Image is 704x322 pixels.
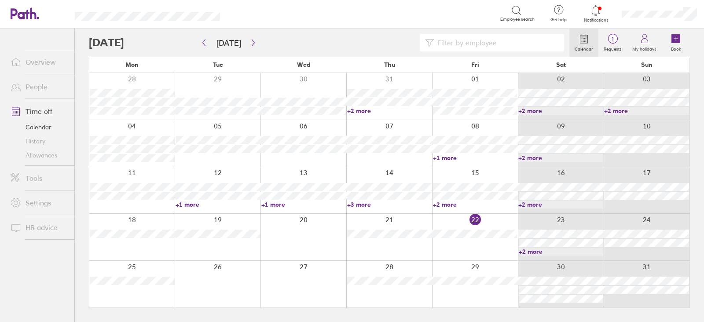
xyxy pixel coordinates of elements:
span: Notifications [582,18,610,23]
a: My holidays [627,29,662,57]
a: Calendar [569,29,598,57]
label: Requests [598,44,627,52]
a: Overview [4,53,74,71]
a: +1 more [261,201,346,209]
a: +3 more [347,201,432,209]
a: 1Requests [598,29,627,57]
a: People [4,78,74,95]
button: [DATE] [209,36,248,50]
a: +2 more [518,201,603,209]
label: My holidays [627,44,662,52]
span: Sat [556,61,566,68]
a: Notifications [582,4,610,23]
a: History [4,134,74,148]
a: Calendar [4,120,74,134]
a: +2 more [604,107,689,115]
a: +1 more [433,154,518,162]
a: +1 more [176,201,260,209]
a: +2 more [518,107,603,115]
span: Thu [384,61,395,68]
a: Tools [4,169,74,187]
a: +2 more [518,154,603,162]
label: Book [666,44,686,52]
a: +2 more [347,107,432,115]
div: Search [244,9,266,17]
span: Wed [297,61,310,68]
span: Employee search [500,17,535,22]
span: 1 [598,36,627,43]
a: +2 more [433,201,518,209]
span: Get help [544,17,573,22]
a: Allowances [4,148,74,162]
a: HR advice [4,219,74,236]
a: Time off [4,102,74,120]
span: Tue [213,61,223,68]
input: Filter by employee [434,34,559,51]
span: Sun [641,61,653,68]
a: +2 more [519,248,604,256]
span: Mon [125,61,139,68]
span: Fri [471,61,479,68]
label: Calendar [569,44,598,52]
a: Book [662,29,690,57]
a: Settings [4,194,74,212]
